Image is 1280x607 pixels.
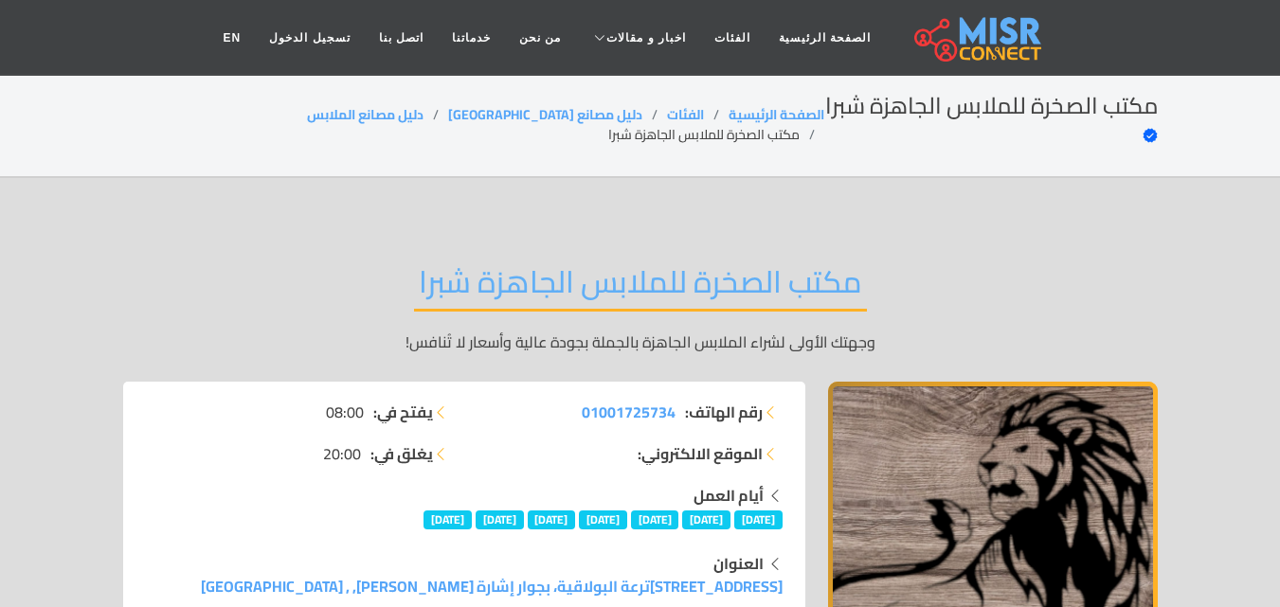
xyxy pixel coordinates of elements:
[505,20,575,56] a: من نحن
[765,20,885,56] a: الصفحة الرئيسية
[734,510,783,529] span: [DATE]
[209,20,256,56] a: EN
[638,442,763,465] strong: الموقع الالكتروني:
[438,20,505,56] a: خدماتنا
[476,510,524,529] span: [DATE]
[414,263,867,312] h2: مكتب الصخرة للملابس الجاهزة شبرا
[700,20,765,56] a: الفئات
[528,510,576,529] span: [DATE]
[582,401,676,423] a: 01001725734
[685,401,763,423] strong: رقم الهاتف:
[579,510,627,529] span: [DATE]
[575,20,700,56] a: اخبار و مقالات
[448,102,642,127] a: دليل مصانع [GEOGRAPHIC_DATA]
[326,401,364,423] span: 08:00
[582,398,676,426] span: 01001725734
[123,330,1158,353] p: وجهتك الأولى لشراء الملابس الجاهزة بالجملة بجودة عالية وأسعار لا تُنافس!
[370,442,433,465] strong: يغلق في:
[1143,128,1158,143] svg: Verified account
[365,20,438,56] a: اتصل بنا
[914,14,1041,62] img: main.misr_connect
[608,125,824,145] li: مكتب الصخرة للملابس الجاهزة شبرا
[631,510,679,529] span: [DATE]
[255,20,364,56] a: تسجيل الدخول
[307,102,424,127] a: دليل مصانع الملابس
[424,510,472,529] span: [DATE]
[824,93,1157,148] h2: مكتب الصخرة للملابس الجاهزة شبرا
[713,549,764,578] strong: العنوان
[373,401,433,423] strong: يفتح في:
[729,102,824,127] a: الصفحة الرئيسية
[323,442,361,465] span: 20:00
[682,510,730,529] span: [DATE]
[606,29,686,46] span: اخبار و مقالات
[694,481,764,509] strong: أيام العمل
[667,102,704,127] a: الفئات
